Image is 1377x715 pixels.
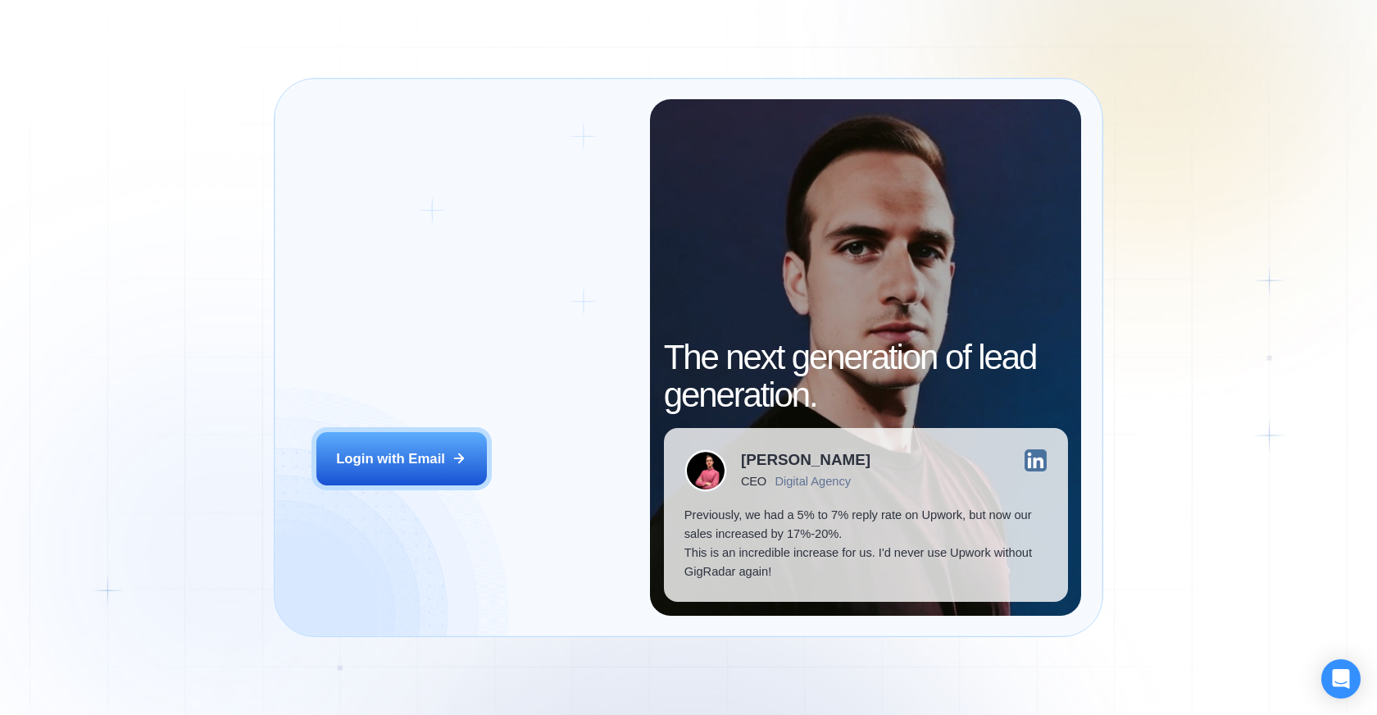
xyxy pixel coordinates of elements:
[741,475,766,489] div: CEO
[741,453,870,468] div: [PERSON_NAME]
[684,506,1048,581] p: Previously, we had a 5% to 7% reply rate on Upwork, but now our sales increased by 17%-20%. This ...
[664,339,1068,414] h2: The next generation of lead generation.
[1321,659,1361,699] div: Open Intercom Messenger
[336,449,445,468] div: Login with Email
[775,475,851,489] div: Digital Agency
[316,432,487,485] button: Login with Email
